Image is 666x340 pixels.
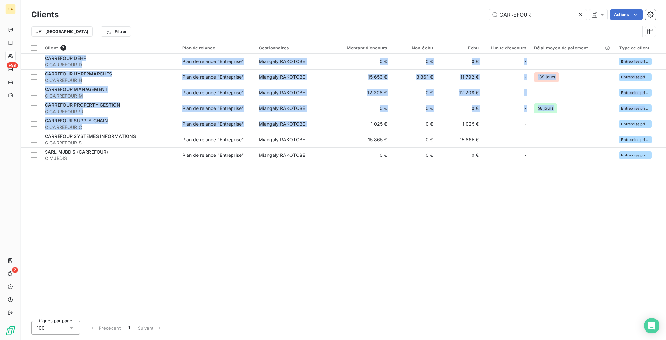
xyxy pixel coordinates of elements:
span: 1 [128,325,130,331]
td: 15 653 € [329,69,391,85]
span: Miangaly RAKOTOBE [259,121,305,127]
span: C MJBDIS [45,155,175,162]
td: 0 € [329,54,391,69]
button: Précédent [85,321,125,335]
div: Plan de relance "Entreprise" [182,105,244,112]
div: Plan de relance "Entreprise" [182,74,244,80]
span: Miangaly RAKOTOBE [259,59,305,64]
button: 1 [125,321,134,335]
td: 1 025 € [437,116,483,132]
td: 3 861 € [391,69,437,85]
span: - [524,89,526,96]
span: Miangaly RAKOTOBE [259,90,305,95]
td: 1 025 € [329,116,391,132]
td: 12 208 € [437,85,483,101]
td: 0 € [329,101,391,116]
div: Montant d'encours [333,45,387,50]
span: 7 [60,45,66,51]
td: 0 € [437,147,483,163]
span: CARREFOUR MANAGEMENT [45,87,108,92]
span: Entreprise privée [621,60,650,63]
td: 0 € [391,132,437,147]
div: Plan de relance [182,45,251,50]
span: - [524,58,526,65]
td: 0 € [391,116,437,132]
span: 139 jours [534,72,559,82]
span: 2 [12,267,18,273]
div: Plan de relance "Entreprise" [182,152,244,158]
img: Logo LeanPay [5,326,16,336]
span: SARL MJBDIS (CARREFOUR) [45,149,108,155]
div: Plan de relance "Entreprise" [182,121,244,127]
span: C CARREFOUR S [45,140,175,146]
td: 0 € [329,147,391,163]
div: Limite d’encours [486,45,526,50]
span: CARREFOUR SYSTEMES INFORMATIONS [45,133,136,139]
span: CARREFOUR HYPERMARCHES [45,71,112,76]
span: Miangaly RAKOTOBE [259,105,305,111]
button: [GEOGRAPHIC_DATA] [31,26,93,37]
td: 11 792 € [437,69,483,85]
button: Suivant [134,321,167,335]
span: C CARREFOUR D [45,61,175,68]
td: 12 208 € [329,85,391,101]
td: 0 € [437,54,483,69]
td: 0 € [391,101,437,116]
div: Plan de relance "Entreprise" [182,136,244,143]
span: CARREFOUR PROPERTY GESTION [45,102,120,108]
span: C CARREFOUR M [45,93,175,99]
span: Miangaly RAKOTOBE [259,74,305,80]
span: 58 jours [534,103,557,113]
span: CARREFOUR SUPPLY CHAIN [45,118,108,123]
span: CARREFOUR DEHF [45,55,86,61]
div: Plan de relance "Entreprise" [182,58,244,65]
div: Échu [441,45,479,50]
span: C CARREFOUR H [45,77,175,84]
div: Open Intercom Messenger [644,318,659,333]
h3: Clients [31,9,59,20]
span: - [524,136,526,143]
div: Non-échu [395,45,433,50]
td: 15 865 € [329,132,391,147]
span: Entreprise privée [621,122,650,126]
div: CA [5,4,16,14]
span: Entreprise privée [621,153,650,157]
span: C CARREFOURPR [45,108,175,115]
span: - [524,121,526,127]
div: Type de client [619,45,662,50]
span: 100 [37,325,45,331]
td: 15 865 € [437,132,483,147]
span: Entreprise privée [621,138,650,142]
span: Entreprise privée [621,91,650,95]
input: Rechercher [489,9,587,20]
div: Plan de relance "Entreprise" [182,89,244,96]
span: C CARREFOUR C [45,124,175,130]
div: Délai moyen de paiement [534,45,612,50]
span: Miangaly RAKOTOBE [259,137,305,142]
span: Entreprise privée [621,106,650,110]
span: +99 [7,62,18,68]
span: - [524,74,526,80]
td: 0 € [391,85,437,101]
span: Entreprise privée [621,75,650,79]
span: Client [45,45,58,50]
button: Filtrer [101,26,131,37]
span: - [524,152,526,158]
td: 0 € [437,101,483,116]
span: - [524,105,526,112]
div: Gestionnaires [259,45,326,50]
td: 0 € [391,147,437,163]
span: Miangaly RAKOTOBE [259,152,305,158]
td: 0 € [391,54,437,69]
button: Actions [610,9,643,20]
